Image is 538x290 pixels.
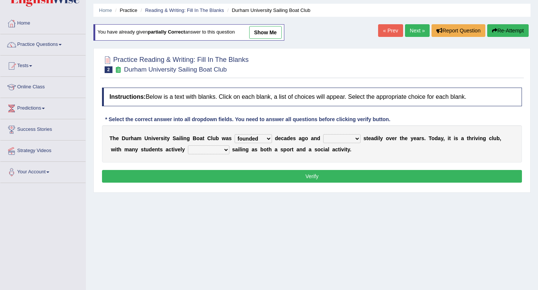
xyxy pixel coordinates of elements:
[249,26,282,39] a: show me
[235,146,238,152] b: a
[263,146,267,152] b: o
[153,135,156,141] b: v
[467,135,469,141] b: t
[424,135,426,141] b: .
[114,66,122,73] small: Exam occurring question
[102,170,522,183] button: Verify
[173,146,175,152] b: i
[102,116,393,123] div: * Select the correct answer into all dropdown fields. You need to answer all questions before cli...
[241,146,242,152] b: i
[124,146,129,152] b: m
[158,146,160,152] b: t
[290,135,293,141] b: e
[229,135,232,141] b: s
[174,146,177,152] b: v
[99,7,112,13] a: Home
[338,146,340,152] b: t
[267,146,269,152] b: t
[303,146,306,152] b: d
[340,146,341,152] b: i
[200,135,202,141] b: a
[344,146,346,152] b: i
[0,98,86,117] a: Predictions
[146,146,149,152] b: u
[171,146,173,152] b: t
[432,135,435,141] b: o
[232,146,235,152] b: s
[180,146,182,152] b: l
[380,135,383,141] b: y
[438,135,441,141] b: a
[225,7,310,14] li: Durham University Sailing Boat Club
[183,135,187,141] b: n
[332,146,335,152] b: a
[152,146,155,152] b: e
[371,135,374,141] b: a
[364,135,367,141] b: s
[411,135,414,141] b: y
[177,146,180,152] b: e
[419,135,421,141] b: r
[260,146,264,152] b: b
[93,24,284,41] div: You have already given answer to this question
[402,135,405,141] b: h
[432,24,485,37] button: Report Question
[118,146,121,152] b: h
[483,135,486,141] b: g
[166,146,168,152] b: a
[449,135,451,141] b: t
[461,135,464,141] b: a
[126,135,129,141] b: u
[102,54,249,73] h2: Practice Reading & Writing: Fill In The Blanks
[238,146,239,152] b: i
[102,88,522,106] h4: Below is a text with blanks. Click on each blank, a list of choices will appear. Select the appro...
[0,13,86,32] a: Home
[315,146,318,152] b: s
[386,135,389,141] b: o
[392,135,395,141] b: e
[148,135,152,141] b: n
[405,24,430,37] a: Next »
[122,135,126,141] b: D
[144,135,148,141] b: U
[493,135,497,141] b: u
[283,146,287,152] b: p
[317,135,321,141] b: d
[400,135,402,141] b: t
[156,135,159,141] b: e
[207,135,211,141] b: C
[311,135,314,141] b: a
[487,24,529,37] button: Re-Attempt
[245,146,249,152] b: g
[0,119,86,138] a: Success Stories
[179,135,180,141] b: i
[367,135,368,141] b: t
[176,135,179,141] b: a
[242,146,246,152] b: n
[443,135,445,141] b: ,
[321,146,324,152] b: c
[111,146,115,152] b: w
[197,135,200,141] b: o
[216,135,219,141] b: b
[374,135,377,141] b: d
[164,135,165,141] b: i
[377,135,378,141] b: i
[141,146,144,152] b: s
[290,146,291,152] b: r
[489,135,492,141] b: c
[167,135,170,141] b: y
[328,146,330,152] b: l
[305,135,308,141] b: o
[275,146,278,152] b: a
[226,135,229,141] b: a
[137,135,141,141] b: m
[395,135,397,141] b: r
[134,135,137,141] b: a
[469,135,472,141] b: h
[251,146,254,152] b: a
[117,146,118,152] b: t
[168,146,171,152] b: c
[0,56,86,74] a: Tests
[131,135,134,141] b: h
